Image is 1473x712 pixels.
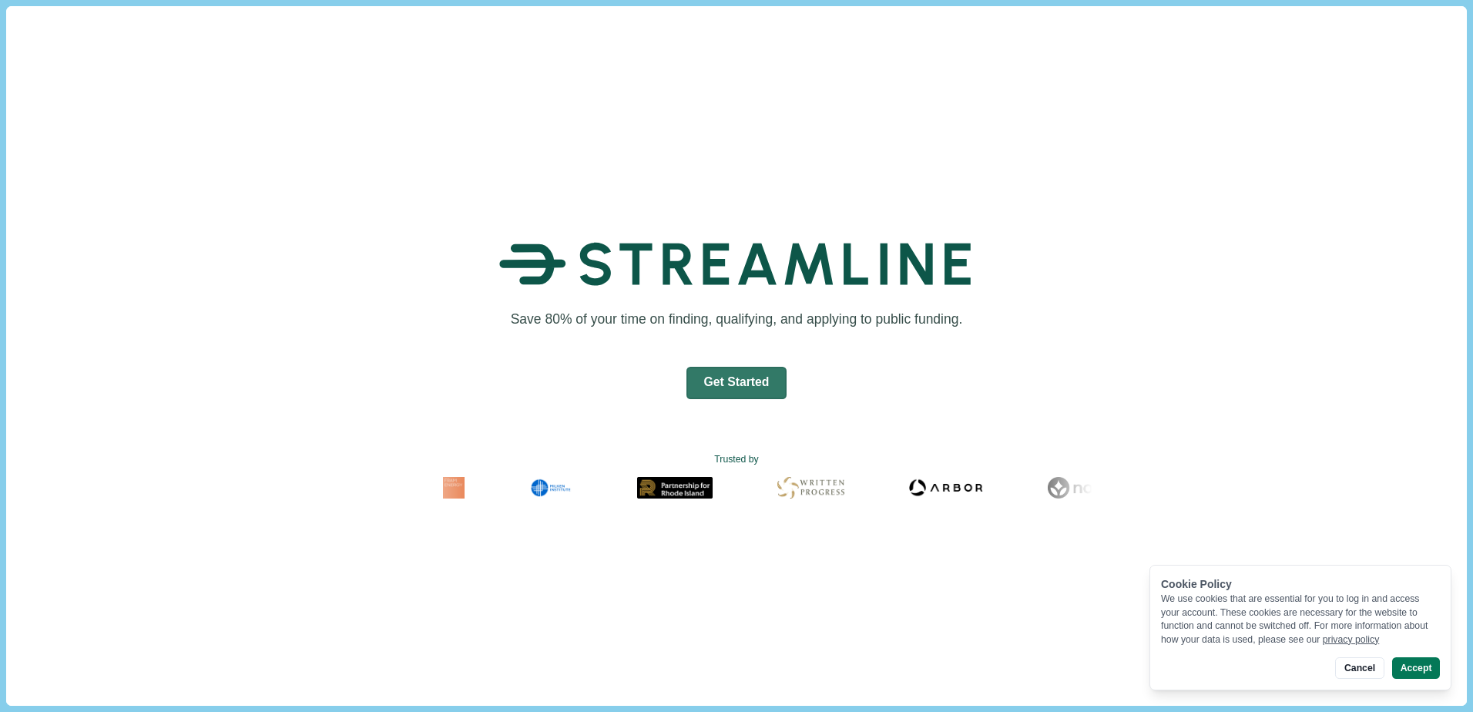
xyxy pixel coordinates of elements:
[1161,593,1440,647] div: We use cookies that are essential for you to log in and access your account. These cookies are ne...
[714,453,758,467] text: Trusted by
[777,477,844,499] img: Written Progress Logo
[1335,657,1384,679] button: Cancel
[1048,477,1112,499] img: Noya Logo
[686,367,787,399] button: Get Started
[499,221,974,307] img: Streamline Climate Logo
[1392,657,1440,679] button: Accept
[637,477,713,499] img: Partnership for Rhode Island Logo
[1323,634,1380,645] a: privacy policy
[909,477,983,499] img: Arbor Logo
[443,477,465,499] img: Fram Energy Logo
[1161,578,1232,590] span: Cookie Policy
[529,477,572,499] img: Milken Institute Logo
[505,310,968,329] h1: Save 80% of your time on finding, qualifying, and applying to public funding.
